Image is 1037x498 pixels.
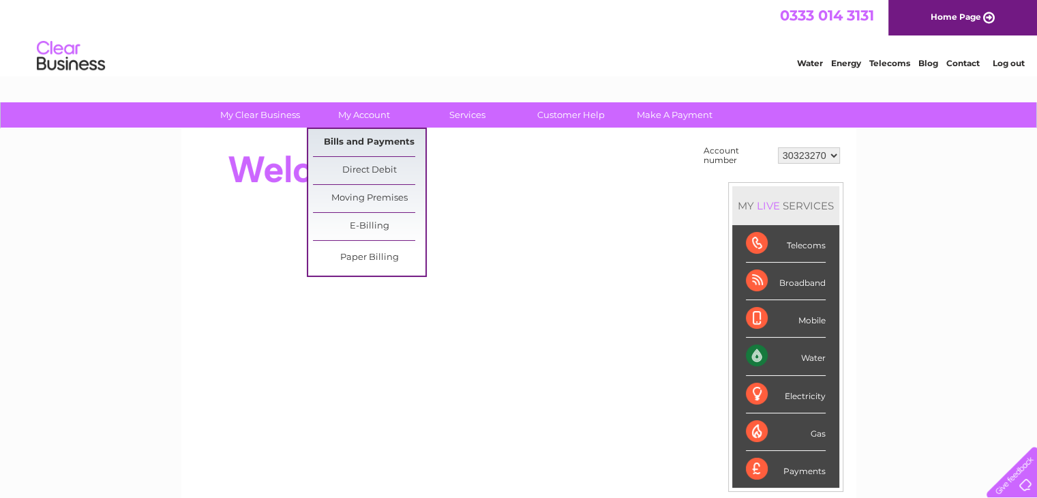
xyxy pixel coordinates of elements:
div: LIVE [754,199,783,212]
a: Services [411,102,524,128]
a: Blog [918,58,938,68]
div: Broadband [746,263,826,300]
a: Moving Premises [313,185,425,212]
a: Bills and Payments [313,129,425,156]
a: Telecoms [869,58,910,68]
img: logo.png [36,35,106,77]
a: My Clear Business [204,102,316,128]
a: My Account [307,102,420,128]
div: MY SERVICES [732,186,839,225]
div: Water [746,338,826,375]
div: Mobile [746,300,826,338]
div: Gas [746,413,826,451]
a: Make A Payment [618,102,731,128]
td: Account number [700,143,775,169]
a: 0333 014 3131 [780,7,874,24]
div: Electricity [746,376,826,413]
div: Payments [746,451,826,488]
a: Customer Help [515,102,627,128]
a: Paper Billing [313,244,425,272]
a: Energy [831,58,861,68]
a: Contact [946,58,980,68]
div: Clear Business is a trading name of Verastar Limited (registered in [GEOGRAPHIC_DATA] No. 3667643... [197,8,841,66]
a: Direct Debit [313,157,425,184]
div: Telecoms [746,225,826,263]
a: Water [797,58,823,68]
a: Log out [992,58,1024,68]
a: E-Billing [313,213,425,240]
